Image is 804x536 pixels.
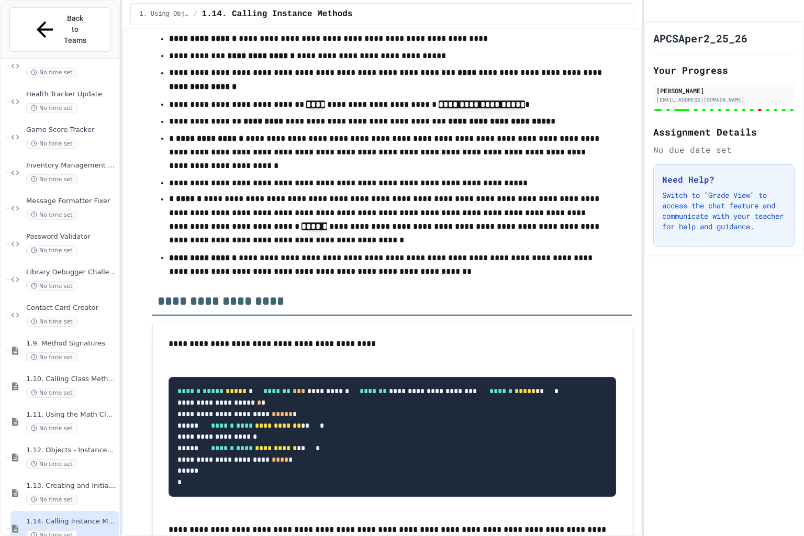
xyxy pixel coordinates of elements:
[26,281,77,291] span: No time set
[26,304,117,312] span: Contact Card Creator
[653,31,747,46] h1: APCSAper2_25_26
[26,68,77,77] span: No time set
[26,139,77,149] span: No time set
[653,125,795,139] h2: Assignment Details
[26,90,117,99] span: Health Tracker Update
[26,103,77,113] span: No time set
[662,190,786,232] p: Switch to "Grade View" to access the chat feature and communicate with your teacher for help and ...
[194,10,197,18] span: /
[26,410,117,419] span: 1.11. Using the Math Class
[653,63,795,77] h2: Your Progress
[26,174,77,184] span: No time set
[26,268,117,277] span: Library Debugger Challenge
[26,352,77,362] span: No time set
[653,143,795,156] div: No due date set
[26,232,117,241] span: Password Validator
[26,482,117,490] span: 1.13. Creating and Initializing Objects: Constructors
[26,126,117,135] span: Game Score Tracker
[26,388,77,398] span: No time set
[63,13,88,46] span: Back to Teams
[656,86,791,95] div: [PERSON_NAME]
[139,10,189,18] span: 1. Using Objects and Methods
[26,317,77,327] span: No time set
[26,339,117,348] span: 1.9. Method Signatures
[26,495,77,505] span: No time set
[202,8,352,20] span: 1.14. Calling Instance Methods
[26,375,117,384] span: 1.10. Calling Class Methods
[26,245,77,255] span: No time set
[26,517,117,526] span: 1.14. Calling Instance Methods
[26,197,117,206] span: Message Formatter Fixer
[26,423,77,433] span: No time set
[26,210,77,220] span: No time set
[662,173,786,186] h3: Need Help?
[26,446,117,455] span: 1.12. Objects - Instances of Classes
[9,7,110,52] button: Back to Teams
[656,96,791,104] div: [EMAIL_ADDRESS][DOMAIN_NAME]
[26,459,77,469] span: No time set
[26,161,117,170] span: Inventory Management System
